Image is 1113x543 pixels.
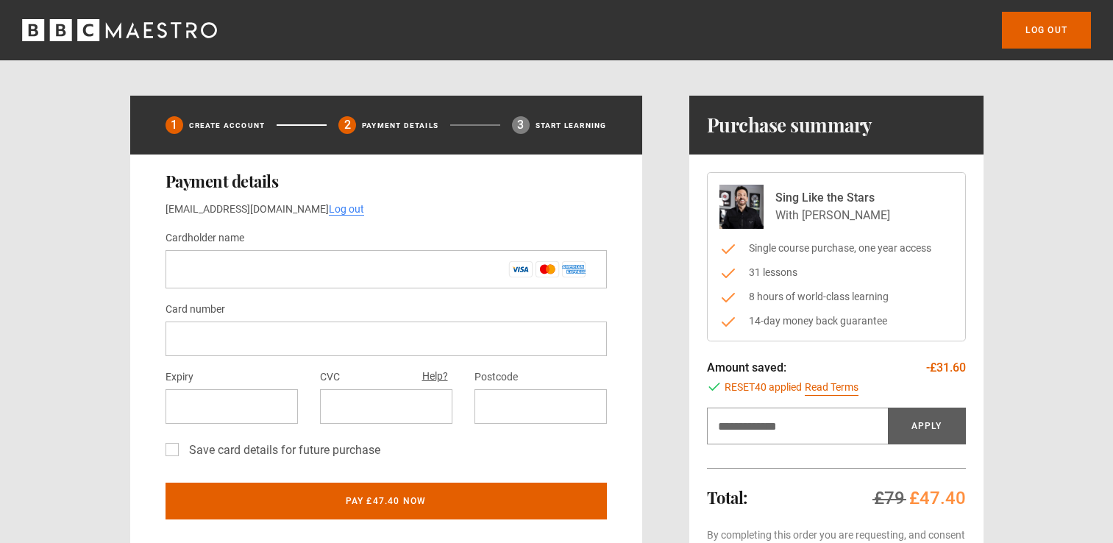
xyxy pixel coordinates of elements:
p: Amount saved: [707,359,786,377]
div: 3 [512,116,530,134]
div: 1 [166,116,183,134]
p: Start learning [536,120,607,131]
p: Create Account [189,120,266,131]
button: Pay £47.40 now [166,483,607,519]
button: Apply [888,408,966,444]
h1: Purchase summary [707,113,872,137]
iframe: Secure payment input frame [177,332,595,346]
li: 8 hours of world-class learning [719,289,953,305]
iframe: Secure payment input frame [332,400,441,414]
li: 31 lessons [719,265,953,280]
label: Cardholder name [166,230,244,247]
p: -£31.60 [926,359,966,377]
label: CVC [320,369,340,386]
li: Single course purchase, one year access [719,241,953,256]
span: £79 [874,488,905,508]
span: RESET40 applied [725,380,802,396]
a: Log out [1002,12,1091,49]
label: Expiry [166,369,193,386]
label: Postcode [474,369,518,386]
label: Card number [166,301,225,319]
div: 2 [338,116,356,134]
p: Sing Like the Stars [775,189,890,207]
svg: BBC Maestro [22,19,217,41]
li: 14-day money back guarantee [719,313,953,329]
iframe: Secure payment input frame [486,400,595,414]
label: Save card details for future purchase [183,441,380,459]
span: £47.40 [909,488,966,508]
p: [EMAIL_ADDRESS][DOMAIN_NAME] [166,202,607,217]
iframe: Secure payment input frame [177,400,286,414]
p: With [PERSON_NAME] [775,207,890,224]
p: Payment details [362,120,438,131]
h2: Total: [707,489,747,506]
button: Help? [418,367,452,386]
h2: Payment details [166,172,607,190]
a: Read Terms [805,380,858,396]
a: Log out [329,203,364,216]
